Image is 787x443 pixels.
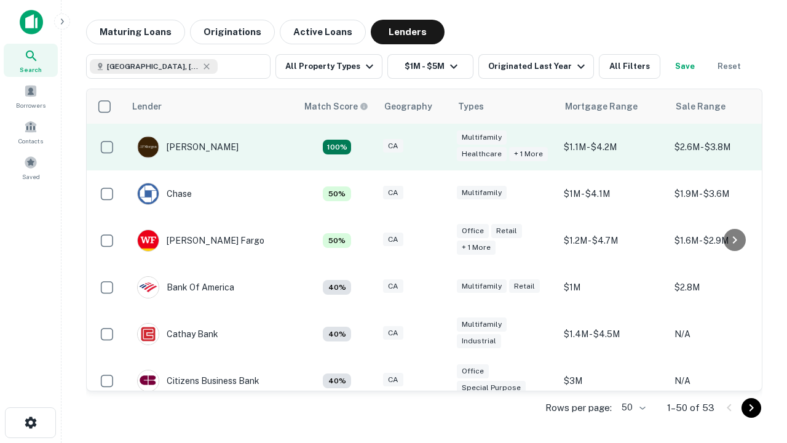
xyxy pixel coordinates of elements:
[676,99,726,114] div: Sale Range
[457,364,489,378] div: Office
[138,183,159,204] img: picture
[137,276,234,298] div: Bank Of America
[20,65,42,74] span: Search
[323,140,351,154] div: Matching Properties: 18, hasApolloMatch: undefined
[668,170,779,217] td: $1.9M - $3.6M
[668,264,779,311] td: $2.8M
[457,317,507,332] div: Multifamily
[18,136,43,146] span: Contacts
[667,401,714,415] p: 1–50 of 53
[509,147,548,161] div: + 1 more
[383,373,403,387] div: CA
[457,224,489,238] div: Office
[137,370,259,392] div: Citizens Business Bank
[665,54,705,79] button: Save your search to get updates of matches that match your search criteria.
[4,115,58,148] a: Contacts
[457,241,496,255] div: + 1 more
[558,89,668,124] th: Mortgage Range
[383,233,403,247] div: CA
[107,61,199,72] span: [GEOGRAPHIC_DATA], [GEOGRAPHIC_DATA], [GEOGRAPHIC_DATA]
[383,139,403,153] div: CA
[132,99,162,114] div: Lender
[4,151,58,184] a: Saved
[478,54,594,79] button: Originated Last Year
[125,89,297,124] th: Lender
[668,124,779,170] td: $2.6M - $3.8M
[565,99,638,114] div: Mortgage Range
[137,229,264,252] div: [PERSON_NAME] Fargo
[323,280,351,295] div: Matching Properties: 4, hasApolloMatch: undefined
[280,20,366,44] button: Active Loans
[137,136,239,158] div: [PERSON_NAME]
[457,130,507,145] div: Multifamily
[4,79,58,113] a: Borrowers
[304,100,366,113] h6: Match Score
[323,373,351,388] div: Matching Properties: 4, hasApolloMatch: undefined
[86,20,185,44] button: Maturing Loans
[458,99,484,114] div: Types
[137,323,218,345] div: Cathay Bank
[383,186,403,200] div: CA
[457,381,526,395] div: Special Purpose
[304,100,368,113] div: Capitalize uses an advanced AI algorithm to match your search with the best lender. The match sco...
[190,20,275,44] button: Originations
[20,10,43,34] img: capitalize-icon.png
[323,186,351,201] div: Matching Properties: 5, hasApolloMatch: undefined
[668,217,779,264] td: $1.6M - $2.9M
[558,357,668,404] td: $3M
[16,100,45,110] span: Borrowers
[138,277,159,298] img: picture
[138,324,159,345] img: picture
[668,357,779,404] td: N/A
[558,170,668,217] td: $1M - $4.1M
[457,334,501,348] div: Industrial
[323,233,351,248] div: Matching Properties: 5, hasApolloMatch: undefined
[138,370,159,391] img: picture
[138,137,159,158] img: picture
[323,327,351,341] div: Matching Properties: 4, hasApolloMatch: undefined
[726,345,787,404] iframe: Chat Widget
[457,186,507,200] div: Multifamily
[558,264,668,311] td: $1M
[545,401,612,415] p: Rows per page:
[617,399,647,417] div: 50
[384,99,432,114] div: Geography
[558,311,668,357] td: $1.4M - $4.5M
[383,279,403,293] div: CA
[297,89,377,124] th: Capitalize uses an advanced AI algorithm to match your search with the best lender. The match sco...
[558,124,668,170] td: $1.1M - $4.2M
[22,172,40,182] span: Saved
[275,54,382,79] button: All Property Types
[710,54,749,79] button: Reset
[668,89,779,124] th: Sale Range
[509,279,540,293] div: Retail
[377,89,451,124] th: Geography
[668,311,779,357] td: N/A
[457,147,507,161] div: Healthcare
[491,224,522,238] div: Retail
[387,54,473,79] button: $1M - $5M
[4,44,58,77] a: Search
[371,20,445,44] button: Lenders
[383,326,403,340] div: CA
[742,398,761,418] button: Go to next page
[457,279,507,293] div: Multifamily
[451,89,558,124] th: Types
[488,59,588,74] div: Originated Last Year
[137,183,192,205] div: Chase
[599,54,660,79] button: All Filters
[558,217,668,264] td: $1.2M - $4.7M
[138,230,159,251] img: picture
